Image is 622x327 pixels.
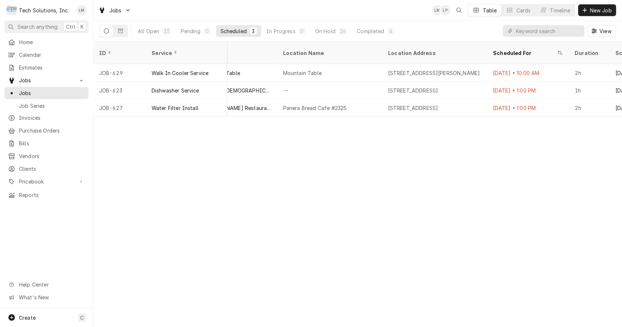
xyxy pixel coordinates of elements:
span: Clients [19,165,85,173]
span: Jobs [19,89,85,97]
div: 26 [340,27,346,35]
div: [STREET_ADDRESS] [388,104,438,112]
span: Invoices [19,114,85,122]
div: All Open [138,27,159,35]
div: — [277,82,382,99]
div: Location Name [283,49,375,57]
div: ID [99,49,138,57]
span: Estimates [19,64,85,71]
div: Completed [357,27,384,35]
a: Purchase Orders [4,125,89,137]
div: Tech Solutions, Inc. [19,7,69,14]
div: LM [432,5,442,15]
div: Mountain Table [283,69,322,77]
a: Clients [4,163,89,175]
div: Location Address [388,49,480,57]
div: 2h [569,64,610,82]
div: Service [152,49,220,57]
div: Table [483,7,497,14]
div: Dishwasher Service [152,87,199,94]
span: Bills [19,139,85,147]
a: Jobs [4,87,89,99]
div: New Life [DEMOGRAPHIC_DATA] Acadamy, [GEOGRAPHIC_DATA] [202,87,271,94]
a: Home [4,36,89,48]
div: [DATE] • 1:00 PM [487,82,569,99]
div: 0 [300,27,304,35]
div: 4 [389,27,393,35]
a: Go to What's New [4,291,89,303]
div: On Hold [315,27,336,35]
div: LM [77,5,87,15]
div: [PERSON_NAME] Restaurant Group [202,104,271,112]
span: Job Series [19,102,85,110]
a: Reports [4,189,89,201]
div: Scheduled For [493,49,556,57]
div: In Progress [266,27,296,35]
div: 33 [164,27,169,35]
span: What's New [19,293,84,301]
span: Pricebook [19,178,74,185]
div: Walk In Cooler Service [152,69,209,77]
div: [STREET_ADDRESS] [388,87,438,94]
span: Ctrl [66,23,75,31]
div: Client [202,49,270,57]
span: C [80,314,84,322]
div: 2h [569,99,610,117]
span: New Job [588,7,613,14]
a: Vendors [4,150,89,162]
div: JOB-623 [93,82,146,99]
div: Duration [575,49,602,57]
span: Reports [19,191,85,199]
div: Leah Meadows's Avatar [432,5,442,15]
div: 0 [205,27,210,35]
span: Purchase Orders [19,127,85,134]
input: Keyword search [516,25,581,37]
div: Pending [181,27,201,35]
span: Jobs [19,76,74,84]
button: Search anythingCtrlK [4,20,89,33]
div: Timeline [550,7,571,14]
div: Tech Solutions, Inc.'s Avatar [7,5,17,15]
div: JOB-627 [93,99,146,117]
div: [STREET_ADDRESS][PERSON_NAME] [388,69,480,77]
div: Lisa Paschal's Avatar [440,5,450,15]
a: Bills [4,137,89,149]
span: Vendors [19,152,85,160]
div: Water Filter Install [152,104,199,112]
div: Cards [516,7,531,14]
a: Calendar [4,49,89,61]
span: Help Center [19,281,84,288]
a: Go to Jobs [4,74,89,86]
button: New Job [578,4,616,16]
span: Calendar [19,51,85,59]
a: Go to Pricebook [4,176,89,188]
div: Leah Meadows's Avatar [77,5,87,15]
button: Open search [453,4,465,16]
span: K [81,23,84,31]
span: Search anything [17,23,58,31]
div: [DATE] • 10:00 AM [487,64,569,82]
span: Jobs [109,7,122,14]
a: Invoices [4,112,89,124]
a: Go to Help Center [4,279,89,291]
div: LP [440,5,450,15]
a: Go to Jobs [95,4,134,16]
div: Panera Bread Cafe #2325 [283,104,347,112]
span: Home [19,38,85,46]
div: 1h [569,82,610,99]
div: T [7,5,17,15]
span: View [598,27,613,35]
button: View [587,25,616,37]
a: Job Series [4,100,89,112]
div: 3 [251,27,255,35]
span: Create [19,315,36,321]
a: Estimates [4,62,89,74]
div: Scheduled [220,27,247,35]
div: JOB-629 [93,64,146,82]
div: [DATE] • 1:00 PM [487,99,569,117]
